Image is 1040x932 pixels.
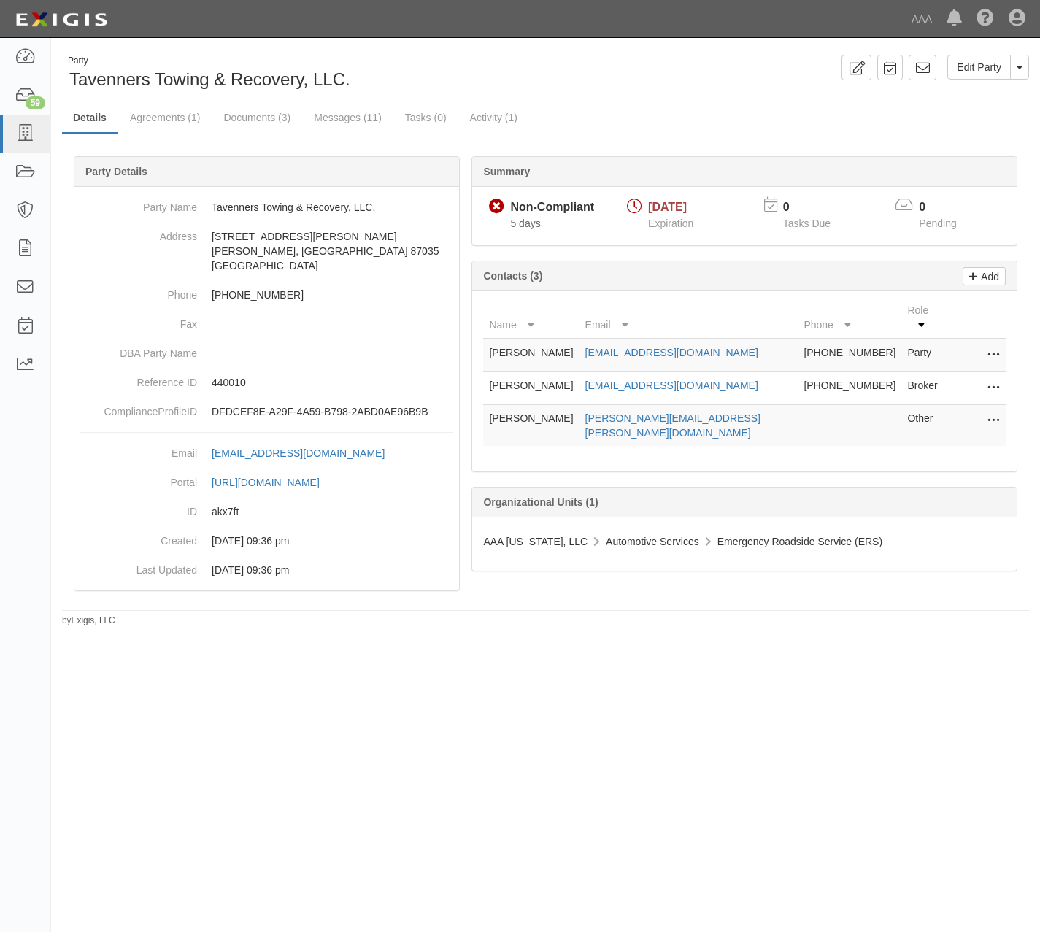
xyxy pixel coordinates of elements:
p: Add [977,268,999,285]
a: Documents (3) [212,103,301,132]
i: Non-Compliant [489,199,504,215]
small: by [62,615,115,627]
dt: Fax [80,309,197,331]
a: [PERSON_NAME][EMAIL_ADDRESS][PERSON_NAME][DOMAIN_NAME] [585,412,760,439]
dt: ComplianceProfileID [80,397,197,419]
td: [PHONE_NUMBER] [798,339,901,372]
span: Tasks Due [783,217,831,229]
dt: Portal [80,468,197,490]
dt: Last Updated [80,555,197,577]
b: Organizational Units (1) [483,496,598,508]
b: Contacts (3) [483,270,542,282]
dt: Address [80,222,197,244]
a: Edit Party [947,55,1011,80]
a: Details [62,103,118,134]
td: [PERSON_NAME] [483,405,579,447]
td: [PERSON_NAME] [483,372,579,405]
b: Party Details [85,166,147,177]
div: [EMAIL_ADDRESS][DOMAIN_NAME] [212,446,385,461]
p: 440010 [212,375,453,390]
span: Automotive Services [606,536,699,547]
div: 59 [26,96,45,109]
th: Name [483,297,579,339]
p: 0 [919,199,974,216]
dt: Reference ID [80,368,197,390]
span: Tavenners Towing & Recovery, LLC. [69,69,350,89]
a: Add [963,267,1006,285]
dd: 03/09/2023 09:36 pm [80,526,453,555]
a: AAA [904,4,939,34]
dt: Email [80,439,197,461]
td: Party [901,339,947,372]
div: Party [68,55,350,67]
dt: ID [80,497,197,519]
span: Since 09/14/2025 [510,217,540,229]
th: Email [579,297,798,339]
p: 0 [783,199,849,216]
div: Non-Compliant [510,199,594,216]
p: DFDCEF8E-A29F-4A59-B798-2ABD0AE96B9B [212,404,453,419]
span: Emergency Roadside Service (ERS) [717,536,882,547]
dd: 03/09/2023 09:36 pm [80,555,453,585]
a: Agreements (1) [119,103,211,132]
td: [PERSON_NAME] [483,339,579,372]
b: Summary [483,166,530,177]
td: [PHONE_NUMBER] [798,372,901,405]
span: Pending [919,217,956,229]
dt: Party Name [80,193,197,215]
dd: [STREET_ADDRESS][PERSON_NAME] [PERSON_NAME], [GEOGRAPHIC_DATA] 87035 [GEOGRAPHIC_DATA] [80,222,453,280]
div: Tavenners Towing & Recovery, LLC. [62,55,535,92]
td: Other [901,405,947,447]
th: Role [901,297,947,339]
span: [DATE] [648,201,687,213]
th: Phone [798,297,901,339]
a: [URL][DOMAIN_NAME] [212,477,336,488]
dd: Tavenners Towing & Recovery, LLC. [80,193,453,222]
a: [EMAIL_ADDRESS][DOMAIN_NAME] [212,447,401,459]
td: Broker [901,372,947,405]
img: logo-5460c22ac91f19d4615b14bd174203de0afe785f0fc80cf4dbbc73dc1793850b.png [11,7,112,33]
a: Activity (1) [459,103,528,132]
a: Messages (11) [303,103,393,132]
a: Exigis, LLC [72,615,115,625]
dd: [PHONE_NUMBER] [80,280,453,309]
a: Tasks (0) [394,103,458,132]
a: [EMAIL_ADDRESS][DOMAIN_NAME] [585,380,758,391]
i: Help Center - Complianz [977,10,994,28]
span: AAA [US_STATE], LLC [483,536,588,547]
dt: Created [80,526,197,548]
dt: DBA Party Name [80,339,197,361]
dd: akx7ft [80,497,453,526]
a: [EMAIL_ADDRESS][DOMAIN_NAME] [585,347,758,358]
span: Expiration [648,217,693,229]
dt: Phone [80,280,197,302]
